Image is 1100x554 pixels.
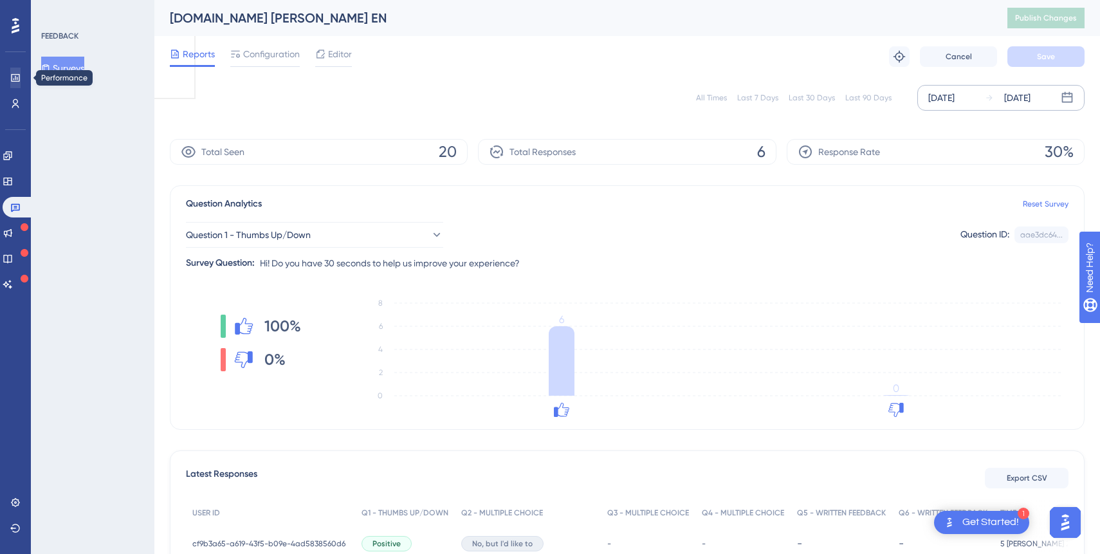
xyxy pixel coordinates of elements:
button: Publish Changes [1007,8,1085,28]
span: cf9b3a65-a619-43f5-b09e-4ad5838560d6 [192,539,345,549]
span: Hi! Do you have 30 seconds to help us improve your experience? [260,255,520,271]
div: Survey Question: [186,255,255,271]
div: [DOMAIN_NAME] [PERSON_NAME] EN [170,9,975,27]
tspan: 0 [378,391,383,400]
span: 20 [439,142,457,162]
span: Question 1 - Thumbs Up/Down [186,227,311,243]
div: Open Get Started! checklist, remaining modules: 1 [934,511,1029,534]
tspan: 8 [378,299,383,308]
span: Publish Changes [1015,13,1077,23]
span: - [607,539,611,549]
span: TIME [1000,508,1016,518]
span: Total Seen [201,144,244,160]
span: Export CSV [1007,473,1047,483]
span: Q4 - MULTIPLE CHOICE [702,508,784,518]
span: Q5 - WRITTEN FEEDBACK [797,508,886,518]
span: 100% [264,316,301,337]
span: Editor [328,46,352,62]
a: Reset Survey [1023,199,1068,209]
span: Latest Responses [186,466,257,490]
button: Question 1 - Thumbs Up/Down [186,222,443,248]
button: Surveys [41,57,84,80]
div: Get Started! [962,515,1019,530]
span: 6 [757,142,765,162]
span: 30% [1045,142,1074,162]
div: [DATE] [928,90,955,106]
div: Last 7 Days [737,93,778,103]
span: Save [1037,51,1055,62]
tspan: 4 [378,345,383,354]
div: - [899,537,987,549]
span: Question Analytics [186,196,262,212]
span: No, but I'd like to [472,539,533,549]
iframe: UserGuiding AI Assistant Launcher [1046,503,1085,542]
div: aae3dc64... [1020,230,1063,240]
tspan: 0 [893,382,899,394]
span: - [702,539,706,549]
span: Total Responses [509,144,576,160]
span: Need Help? [30,3,80,19]
div: - [797,537,886,549]
div: Last 30 Days [789,93,835,103]
span: Response Rate [818,144,880,160]
span: USER ID [192,508,220,518]
button: Save [1007,46,1085,67]
span: Q3 - MULTIPLE CHOICE [607,508,689,518]
tspan: 2 [379,368,383,377]
div: Question ID: [960,226,1009,243]
span: Positive [372,539,401,549]
div: Last 90 Days [845,93,892,103]
div: FEEDBACK [41,31,78,41]
span: Reports [183,46,215,62]
img: launcher-image-alternative-text [942,515,957,530]
span: Cancel [946,51,972,62]
span: Q6 - WRITTEN FEEDBACK [899,508,987,518]
tspan: 6 [379,322,383,331]
button: Export CSV [985,468,1068,488]
tspan: 6 [559,313,564,326]
div: [DATE] [1004,90,1031,106]
button: Cancel [920,46,997,67]
span: Q2 - MULTIPLE CHOICE [461,508,543,518]
span: Q1 - THUMBS UP/DOWN [362,508,448,518]
div: 1 [1018,508,1029,519]
span: 0% [264,349,286,370]
div: All Times [696,93,727,103]
span: Configuration [243,46,300,62]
